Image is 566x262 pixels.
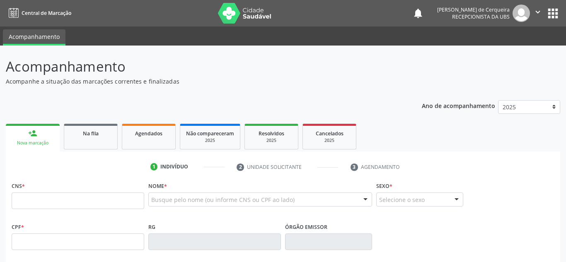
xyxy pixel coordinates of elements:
a: Central de Marcação [6,6,71,20]
label: Órgão emissor [285,221,327,233]
span: Selecione o sexo [379,195,425,204]
label: Nome [148,180,167,192]
a: Acompanhamento [3,29,65,46]
div: Indivíduo [160,163,188,171]
span: Não compareceram [186,130,234,137]
div: person_add [28,129,37,138]
label: RG [148,221,155,233]
span: Busque pelo nome (ou informe CNS ou CPF ao lado) [151,195,295,204]
button:  [530,5,546,22]
div: [PERSON_NAME] de Cerqueira [437,6,510,13]
div: 2025 [186,137,234,144]
div: 2025 [251,137,292,144]
span: Agendados [135,130,162,137]
img: img [513,5,530,22]
div: 1 [150,163,158,171]
label: CNS [12,180,25,192]
span: Cancelados [316,130,343,137]
span: Central de Marcação [22,10,71,17]
span: Resolvidos [259,130,284,137]
label: CPF [12,221,24,233]
div: 2025 [309,137,350,144]
span: Recepcionista da UBS [452,13,510,20]
button: apps [546,6,560,21]
span: Na fila [83,130,99,137]
p: Acompanhe a situação das marcações correntes e finalizadas [6,77,394,86]
p: Ano de acompanhamento [422,100,495,111]
p: Acompanhamento [6,56,394,77]
div: Nova marcação [12,140,54,146]
button: notifications [412,7,424,19]
i:  [533,7,542,17]
label: Sexo [376,180,392,192]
